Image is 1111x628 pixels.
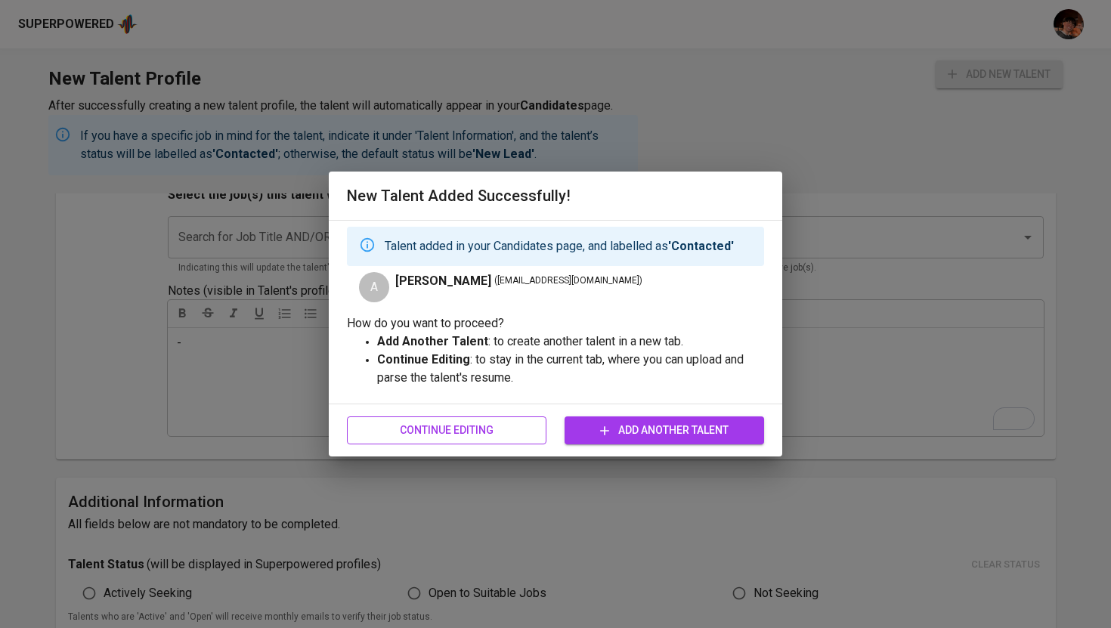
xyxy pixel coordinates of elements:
[494,274,642,289] span: ( [EMAIL_ADDRESS][DOMAIN_NAME] )
[347,184,764,208] h6: New Talent Added Successfully!
[377,351,764,387] p: : to stay in the current tab, where you can upload and parse the talent's resume.
[377,333,764,351] p: : to create another talent in a new tab.
[565,416,764,444] button: Add Another Talent
[347,416,546,444] button: Continue Editing
[577,421,752,440] span: Add Another Talent
[359,421,534,440] span: Continue Editing
[347,314,764,333] p: How do you want to proceed?
[385,237,734,255] p: Talent added in your Candidates page, and labelled as
[395,272,491,290] span: [PERSON_NAME]
[668,239,734,253] strong: 'Contacted'
[377,352,470,367] strong: Continue Editing
[359,272,389,302] div: A
[377,334,488,348] strong: Add Another Talent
